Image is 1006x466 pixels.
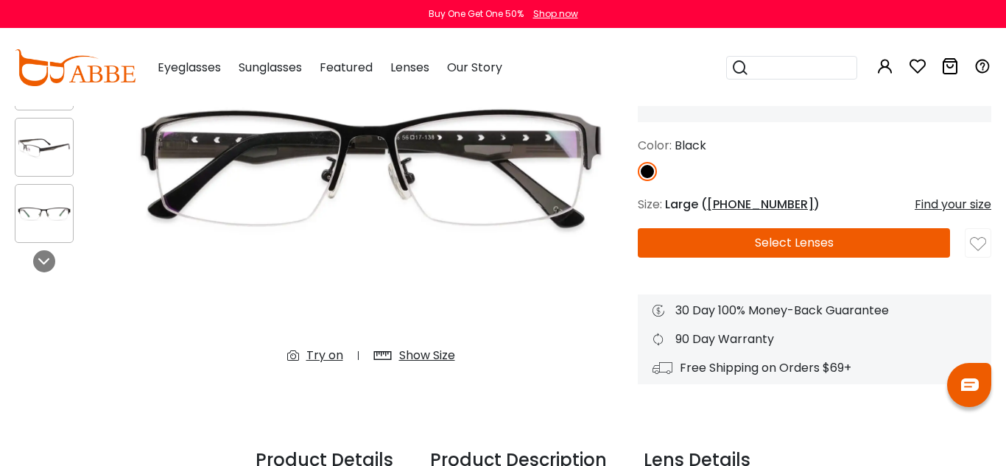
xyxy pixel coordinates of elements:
[638,228,950,258] button: Select Lenses
[306,347,343,364] div: Try on
[638,137,672,154] span: Color:
[390,59,429,76] span: Lenses
[675,137,706,154] span: Black
[653,331,977,348] div: 90 Day Warranty
[15,200,73,228] img: David Black Metal Eyeglasses , NosePads Frames from ABBE Glasses
[653,302,977,320] div: 30 Day 100% Money-Back Guarantee
[399,347,455,364] div: Show Size
[915,196,991,213] div: Find your size
[638,196,662,213] span: Size:
[15,49,136,86] img: abbeglasses.com
[970,236,986,253] img: like
[239,59,302,76] span: Sunglasses
[961,378,979,391] img: chat
[158,59,221,76] span: Eyeglasses
[320,59,373,76] span: Featured
[526,7,578,20] a: Shop now
[533,7,578,21] div: Shop now
[447,59,502,76] span: Our Story
[707,196,814,213] span: [PHONE_NUMBER]
[15,133,73,162] img: David Black Metal Eyeglasses , NosePads Frames from ABBE Glasses
[429,7,524,21] div: Buy One Get One 50%
[653,359,977,377] div: Free Shipping on Orders $69+
[665,196,820,213] span: Large ( )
